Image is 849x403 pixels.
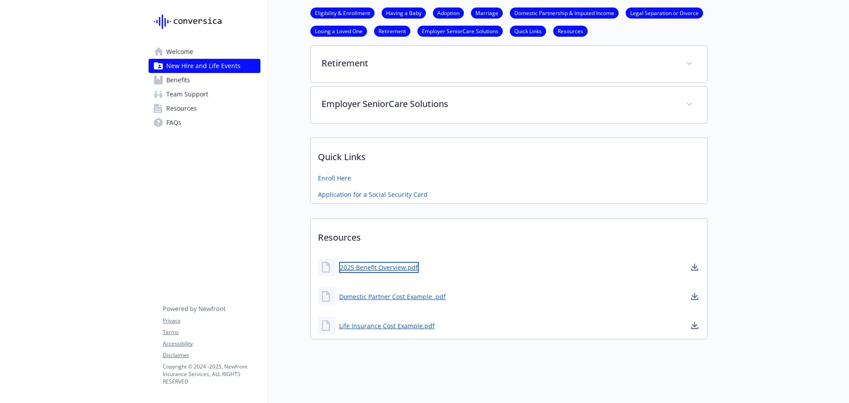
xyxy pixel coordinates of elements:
[510,27,546,35] a: Quick Links
[626,8,703,17] a: Legal Separation or Divorce
[149,101,260,115] a: Resources
[163,317,260,325] a: Privacy
[689,320,700,331] a: download document
[339,292,446,301] a: Domestic Partner Cost Example .pdf
[166,45,193,59] span: Welcome
[311,87,707,123] div: Employer SeniorCare Solutions
[166,115,181,130] span: FAQs
[310,27,367,35] a: Losing a Loved One
[433,8,464,17] a: Adoption
[321,97,675,111] p: Employer SeniorCare Solutions
[166,73,190,87] span: Benefits
[339,262,419,273] a: 2025 Benefit Overview.pdf
[310,8,375,17] a: Eligibility & Enrollment
[149,115,260,130] a: FAQs
[311,138,707,171] p: Quick Links
[417,27,503,35] a: Employer SeniorCare Solutions
[510,8,619,17] a: Domestic Partnership & Imputed Income
[149,59,260,73] a: New Hire and Life Events
[471,8,503,17] a: Marriage
[318,190,428,199] a: Application for a Social Security Card
[311,46,707,82] div: Retirement
[382,8,426,17] a: Having a Baby
[318,173,351,183] a: Enroll Here
[339,321,435,330] a: Life Insurance Cost Example.pdf
[149,87,260,101] a: Team Support
[689,291,700,302] a: download document
[553,27,588,35] a: Resources
[166,101,197,115] span: Resources
[163,340,260,348] a: Accessibility
[163,351,260,359] a: Disclaimer
[689,262,700,273] a: download document
[321,57,675,70] p: Retirement
[149,73,260,87] a: Benefits
[166,87,208,101] span: Team Support
[374,27,410,35] a: Retirement
[311,219,707,251] p: Resources
[166,59,241,73] span: New Hire and Life Events
[163,363,260,385] p: Copyright © 2024 - 2025 , Newfront Insurance Services, ALL RIGHTS RESERVED
[149,45,260,59] a: Welcome
[163,328,260,336] a: Terms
